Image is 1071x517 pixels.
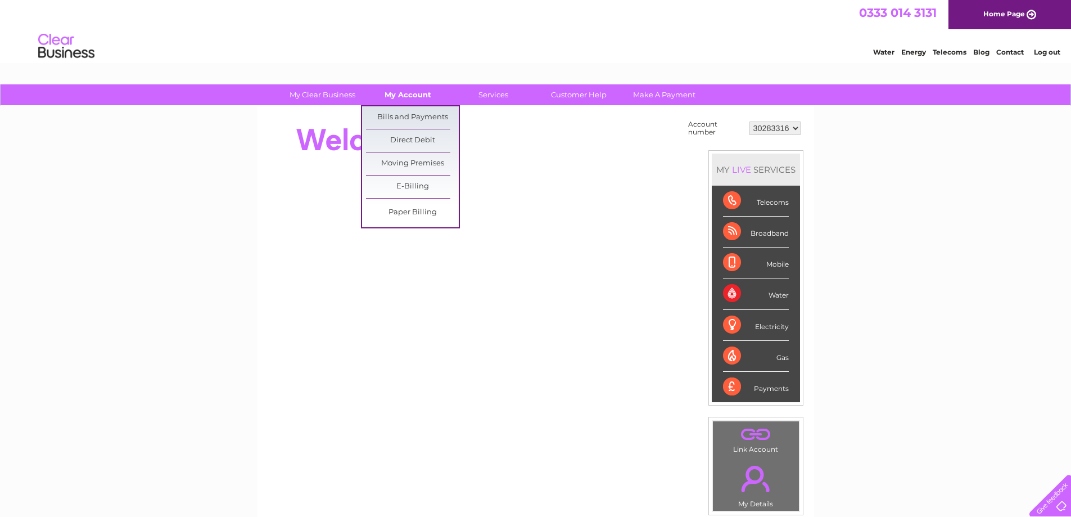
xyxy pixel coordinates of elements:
[532,84,625,105] a: Customer Help
[361,84,454,105] a: My Account
[723,248,789,278] div: Mobile
[723,372,789,402] div: Payments
[38,29,95,64] img: logo.png
[859,6,937,20] a: 0333 014 3131
[366,201,459,224] a: Paper Billing
[1034,48,1060,56] a: Log out
[716,424,796,444] a: .
[276,84,369,105] a: My Clear Business
[366,176,459,198] a: E-Billing
[712,154,800,186] div: MY SERVICES
[712,421,799,456] td: Link Account
[723,278,789,309] div: Water
[723,310,789,341] div: Electricity
[996,48,1024,56] a: Contact
[685,118,747,139] td: Account number
[366,152,459,175] a: Moving Premises
[901,48,926,56] a: Energy
[933,48,966,56] a: Telecoms
[873,48,894,56] a: Water
[366,129,459,152] a: Direct Debit
[618,84,711,105] a: Make A Payment
[447,84,540,105] a: Services
[712,456,799,511] td: My Details
[723,341,789,372] div: Gas
[723,186,789,217] div: Telecoms
[730,164,753,175] div: LIVE
[716,459,796,498] a: .
[366,106,459,129] a: Bills and Payments
[270,6,802,55] div: Clear Business is a trading name of Verastar Limited (registered in [GEOGRAPHIC_DATA] No. 3667643...
[973,48,989,56] a: Blog
[723,217,789,248] div: Broadband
